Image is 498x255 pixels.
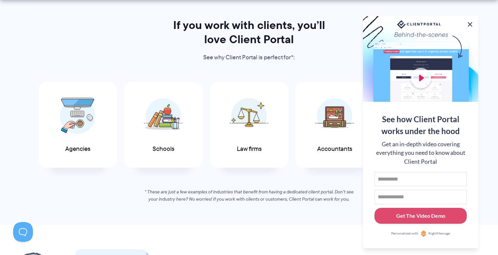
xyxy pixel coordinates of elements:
span: Schools [152,146,174,153]
div: Get an in-depth video covering everything you need to know about Client Portal [374,140,467,166]
img: Personalized with RightMessage [420,230,427,237]
span: Accountants [317,146,352,153]
div: Get The Video Demo [396,212,445,220]
button: Get The Video Demo [374,208,467,224]
p: See why Client Portal is perfect for*: [164,53,334,63]
span: Law firms [237,146,262,153]
span: Agencies [65,146,90,153]
span: RightMessage [429,231,450,236]
a: Personalized withRightMessage [374,230,467,237]
span: Personalized with [391,231,418,236]
a: Accountants [295,82,374,168]
a: Agencies [39,82,117,168]
iframe: Toggle Customer Support [13,222,33,242]
h2: If you work with clients, you’ll love Client Portal [164,18,334,46]
div: See how Client Portal works under the hood [374,113,467,137]
em: * These are just a few examples of industries that benefit from having a dedicated client portal.... [145,188,354,202]
a: Law firms [210,82,288,168]
a: Schools [124,82,203,168]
